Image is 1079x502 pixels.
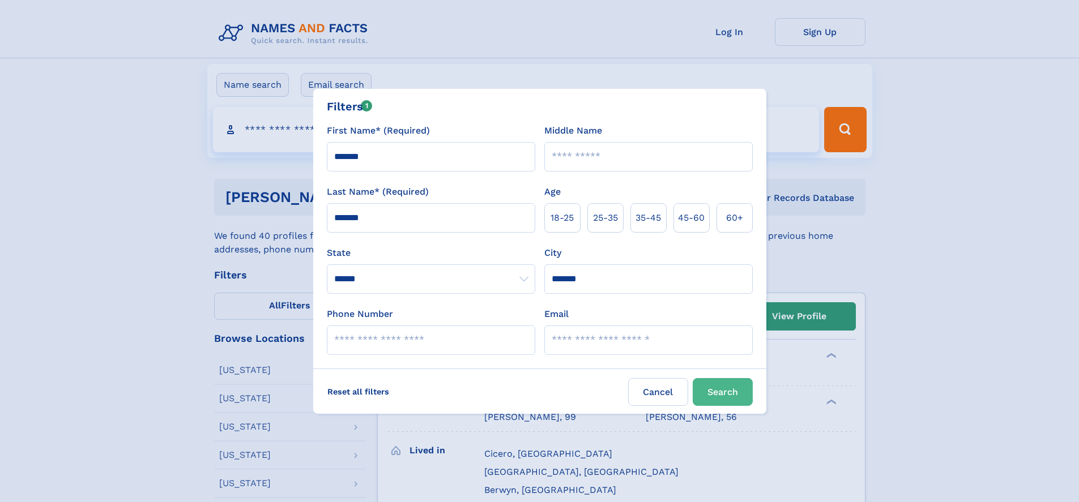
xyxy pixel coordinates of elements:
[544,185,561,199] label: Age
[327,98,373,115] div: Filters
[327,307,393,321] label: Phone Number
[726,211,743,225] span: 60+
[544,124,602,138] label: Middle Name
[678,211,705,225] span: 45‑60
[636,211,661,225] span: 35‑45
[544,246,561,260] label: City
[544,307,569,321] label: Email
[327,185,429,199] label: Last Name* (Required)
[693,378,753,406] button: Search
[551,211,574,225] span: 18‑25
[327,246,535,260] label: State
[628,378,688,406] label: Cancel
[593,211,618,225] span: 25‑35
[327,124,430,138] label: First Name* (Required)
[320,378,396,405] label: Reset all filters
